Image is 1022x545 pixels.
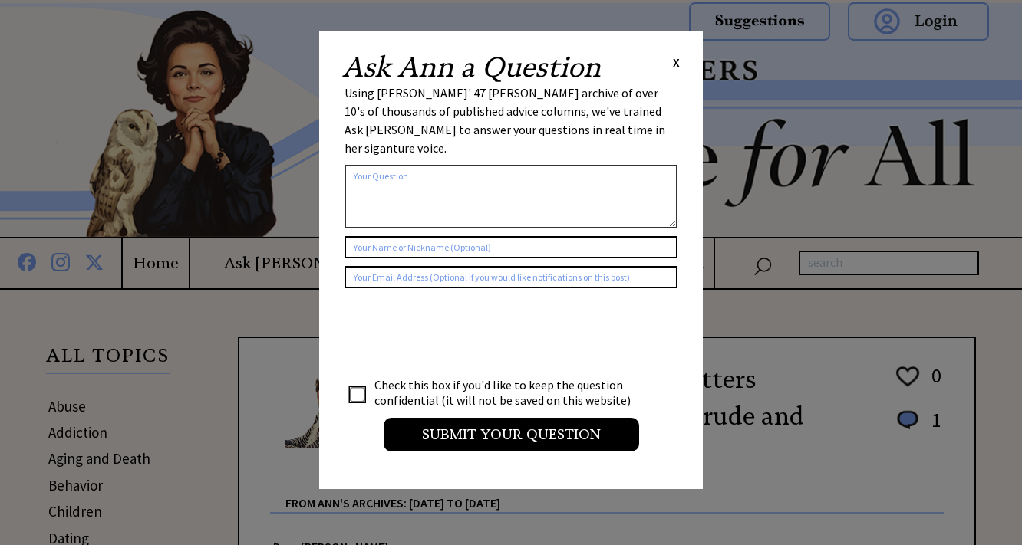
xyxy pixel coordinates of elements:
input: Your Name or Nickname (Optional) [345,236,677,258]
iframe: reCAPTCHA [345,304,578,363]
span: X [673,54,680,70]
input: Submit your Question [384,418,639,451]
td: Check this box if you'd like to keep the question confidential (it will not be saved on this webs... [374,376,645,409]
input: Your Email Address (Optional if you would like notifications on this post) [345,266,677,288]
h2: Ask Ann a Question [342,54,601,81]
div: Using [PERSON_NAME]' 47 [PERSON_NAME] archive of over 10's of thousands of published advice colum... [345,84,677,157]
